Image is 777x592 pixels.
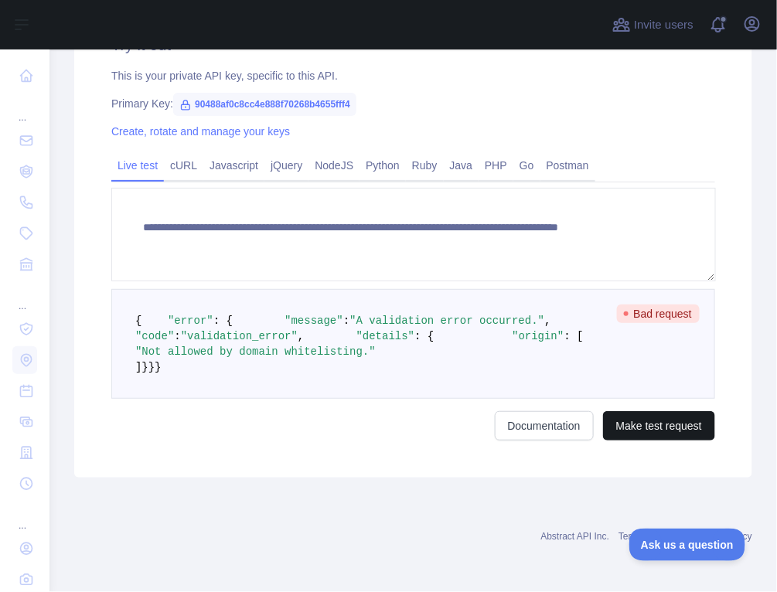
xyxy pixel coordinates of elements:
a: Create, rotate and manage your keys [111,125,290,138]
a: Abstract API Inc. [541,531,610,542]
div: ... [12,281,37,312]
span: : [174,330,180,342]
div: Primary Key: [111,96,715,111]
div: This is your private API key, specific to this API. [111,68,715,83]
a: Java [444,153,479,178]
span: "error" [168,315,213,327]
span: } [148,361,155,373]
div: ... [12,93,37,124]
span: Invite users [634,16,694,34]
span: : { [414,330,434,342]
a: Terms of service [619,531,686,542]
span: "validation_error" [181,330,298,342]
span: } [141,361,148,373]
a: Documentation [495,411,594,441]
a: Live test [111,153,164,178]
a: Python [360,153,406,178]
span: Bad request [617,305,700,323]
span: "message" [285,315,343,327]
button: Invite users [609,12,697,37]
a: Postman [540,153,595,178]
a: cURL [164,153,203,178]
span: { [135,315,141,327]
span: : { [213,315,233,327]
span: ] [135,361,141,373]
span: , [298,330,304,342]
a: Ruby [406,153,444,178]
button: Make test request [603,411,715,441]
span: "A validation error occurred." [349,315,544,327]
div: ... [12,501,37,532]
a: NodeJS [308,153,360,178]
a: jQuery [264,153,308,178]
span: : [343,315,349,327]
span: : [ [564,330,584,342]
span: , [544,315,550,327]
a: PHP [479,153,513,178]
span: "origin" [512,330,564,342]
span: } [155,361,161,373]
span: "code" [135,330,174,342]
span: "Not allowed by domain whitelisting." [135,345,376,358]
a: Javascript [203,153,264,178]
span: "details" [356,330,415,342]
iframe: Toggle Customer Support [629,529,746,561]
span: 90488af0c8cc4e888f70268b4655fff4 [173,93,356,116]
a: Go [513,153,540,178]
